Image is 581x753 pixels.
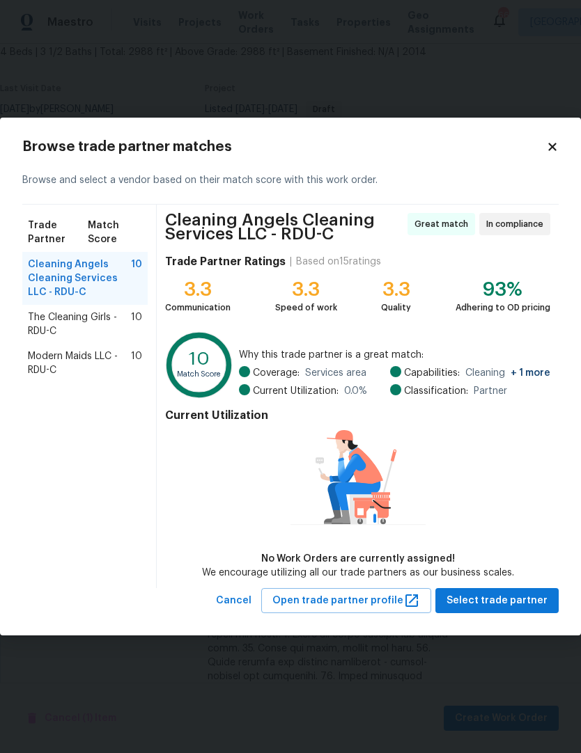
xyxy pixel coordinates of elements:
span: Modern Maids LLC - RDU-C [28,349,131,377]
div: Browse and select a vendor based on their match score with this work order. [22,157,559,205]
div: Adhering to OD pricing [456,301,550,315]
span: Coverage: [253,366,300,380]
button: Open trade partner profile [261,588,431,614]
button: Cancel [210,588,257,614]
span: The Cleaning Girls - RDU-C [28,310,131,338]
span: Trade Partner [28,219,88,246]
span: Cleaning Angels Cleaning Services LLC - RDU-C [165,213,403,241]
div: 3.3 [165,283,231,296]
span: 10 [131,310,142,338]
span: Capabilities: [404,366,460,380]
div: Communication [165,301,231,315]
div: No Work Orders are currently assigned! [202,552,514,566]
span: 0.0 % [344,384,367,398]
span: Cleaning [465,366,550,380]
div: Quality [381,301,411,315]
span: Current Utilization: [253,384,339,398]
h4: Trade Partner Ratings [165,255,286,269]
text: 10 [189,349,210,368]
span: + 1 more [511,368,550,378]
text: Match Score [177,370,222,377]
div: Speed of work [275,301,337,315]
span: Select trade partner [447,592,548,610]
span: Partner [474,384,507,398]
span: Classification: [404,384,468,398]
div: We encourage utilizing all our trade partners as our business scales. [202,566,514,580]
span: Cleaning Angels Cleaning Services LLC - RDU-C [28,257,131,299]
div: 93% [456,283,550,296]
h4: Current Utilization [165,409,550,422]
span: Match Score [88,219,142,246]
button: Select trade partner [435,588,559,614]
h2: Browse trade partner matches [22,140,546,154]
span: Why this trade partner is a great match: [239,348,550,362]
span: In compliance [486,217,549,231]
span: Services area [305,366,366,380]
span: Cancel [216,592,251,610]
div: 3.3 [275,283,337,296]
div: 3.3 [381,283,411,296]
span: 10 [131,349,142,377]
span: Open trade partner profile [272,592,420,610]
span: Great match [415,217,474,231]
div: | [286,255,296,269]
span: 10 [131,257,142,299]
div: Based on 15 ratings [296,255,381,269]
